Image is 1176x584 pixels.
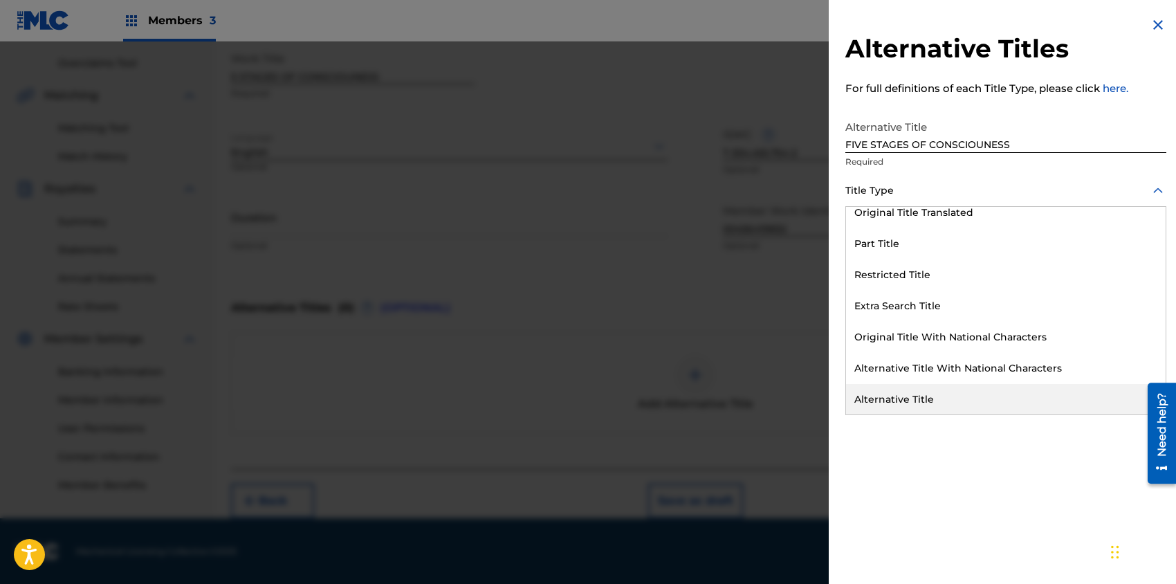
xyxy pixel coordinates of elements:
[846,291,1166,322] div: Extra Search Title
[845,33,1166,64] h2: Alternative Titles
[1103,82,1128,95] a: here.
[148,12,216,28] span: Members
[1111,531,1119,573] div: Drag
[210,14,216,27] span: 3
[846,228,1166,259] div: Part Title
[1137,378,1176,489] iframe: Resource Center
[846,322,1166,353] div: Original Title With National Characters
[846,259,1166,291] div: Restricted Title
[846,353,1166,384] div: Alternative Title With National Characters
[846,384,1166,415] div: Alternative Title
[845,81,1166,97] p: For full definitions of each Title Type, please click
[17,10,70,30] img: MLC Logo
[845,156,1166,168] p: Required
[123,12,140,29] img: Top Rightsholders
[1107,518,1176,584] iframe: Chat Widget
[846,197,1166,228] div: Original Title Translated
